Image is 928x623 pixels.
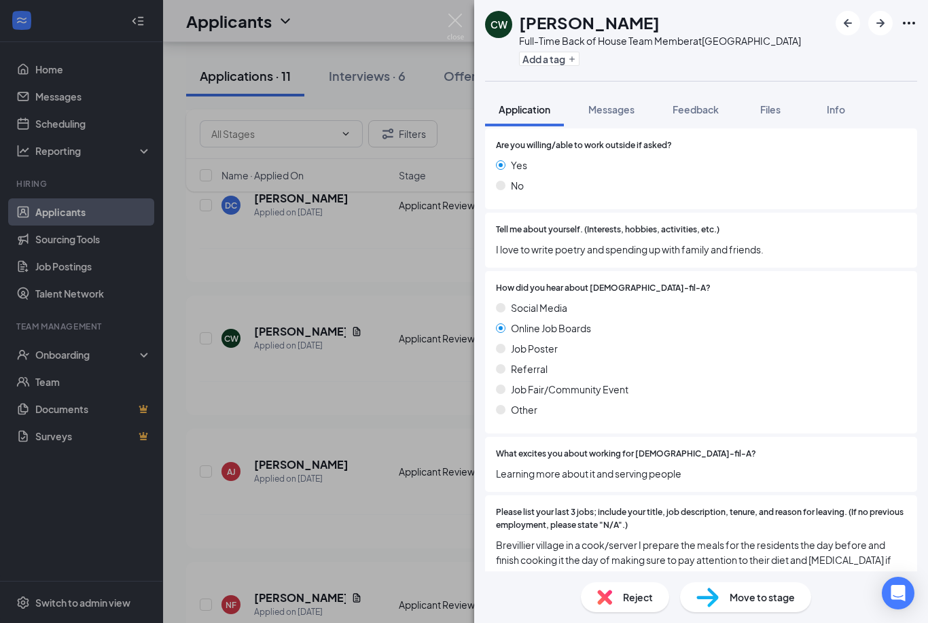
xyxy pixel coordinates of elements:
[490,18,507,31] div: CW
[901,15,917,31] svg: Ellipses
[868,11,893,35] button: ArrowRight
[730,590,795,605] span: Move to stage
[496,282,711,295] span: How did you hear about [DEMOGRAPHIC_DATA]-fil-A?
[882,577,914,609] div: Open Intercom Messenger
[623,590,653,605] span: Reject
[588,103,635,115] span: Messages
[499,103,550,115] span: Application
[836,11,860,35] button: ArrowLeftNew
[519,34,801,48] div: Full-Time Back of House Team Member at [GEOGRAPHIC_DATA]
[511,158,527,173] span: Yes
[511,402,537,417] span: Other
[496,242,906,257] span: I love to write poetry and spending up with family and friends.
[511,321,591,336] span: Online Job Boards
[519,11,660,34] h1: [PERSON_NAME]
[760,103,781,115] span: Files
[496,224,719,236] span: Tell me about yourself. (Interests, hobbies, activities, etc.)
[511,300,567,315] span: Social Media
[673,103,719,115] span: Feedback
[511,382,628,397] span: Job Fair/Community Event
[511,178,524,193] span: No
[519,52,579,66] button: PlusAdd a tag
[496,448,756,461] span: What excites you about working for [DEMOGRAPHIC_DATA]-fil-A?
[872,15,889,31] svg: ArrowRight
[496,537,906,597] span: Brevillier village in a cook/server I prepare the meals for the residents the day before and fini...
[511,361,548,376] span: Referral
[827,103,845,115] span: Info
[568,55,576,63] svg: Plus
[496,506,906,532] span: Please list your last 3 jobs; include your title, job description, tenure, and reason for leaving...
[840,15,856,31] svg: ArrowLeftNew
[496,139,672,152] span: Are you willing/able to work outside if asked?
[496,466,906,481] span: Learning more about it and serving people
[511,341,558,356] span: Job Poster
